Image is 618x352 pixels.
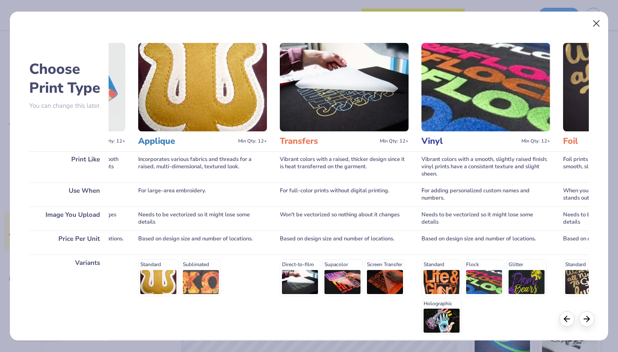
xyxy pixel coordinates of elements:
div: Based on design size and number of locations. [138,231,267,255]
div: Use When [29,182,109,206]
h2: Choose Print Type [29,60,109,97]
img: Applique [138,43,267,131]
p: You can change this later. [29,102,109,109]
span: Min Qty: 12+ [380,138,409,144]
div: Variants [29,255,109,340]
div: Price Per Unit [29,231,109,255]
span: Min Qty: 12+ [238,138,267,144]
h3: Transfers [280,136,376,147]
img: Transfers [280,43,409,131]
h3: Applique [138,136,235,147]
div: For full-color prints without digital printing. [280,182,409,206]
div: Based on design size and number of locations. [421,231,550,255]
div: Image You Upload [29,206,109,231]
div: Incorporates various fabrics and threads for a raised, multi-dimensional, textured look. [138,151,267,182]
div: Vibrant colors with a smooth, slightly raised finish; vinyl prints have a consistent texture and ... [421,151,550,182]
div: Needs to be vectorized so it might lose some details [421,206,550,231]
span: Min Qty: 12+ [521,138,550,144]
div: Print Like [29,151,109,182]
div: For adding personalized custom names and numbers. [421,182,550,206]
h3: Vinyl [421,136,518,147]
div: Vibrant colors with a raised, thicker design since it is heat transferred on the garment. [280,151,409,182]
span: Min Qty: 12+ [97,138,125,144]
div: Won't be vectorized so nothing about it changes [280,206,409,231]
div: Based on design size and number of locations. [280,231,409,255]
div: For large-area embroidery. [138,182,267,206]
button: Close [588,15,605,32]
div: Needs to be vectorized so it might lose some details [138,206,267,231]
img: Vinyl [421,43,550,131]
